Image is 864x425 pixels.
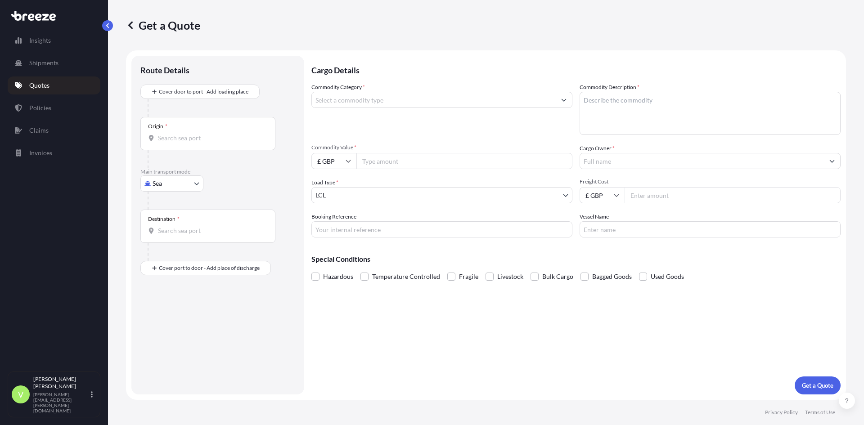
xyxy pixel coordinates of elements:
button: Cover door to port - Add loading place [140,85,260,99]
button: Show suggestions [824,153,840,169]
p: Get a Quote [126,18,200,32]
button: Show suggestions [556,92,572,108]
p: Get a Quote [802,381,833,390]
p: Invoices [29,148,52,157]
span: Sea [153,179,162,188]
input: Enter amount [625,187,841,203]
span: Cover door to port - Add loading place [159,87,248,96]
label: Cargo Owner [580,144,615,153]
span: Temperature Controlled [372,270,440,283]
input: Enter name [580,221,841,237]
input: Destination [158,226,264,235]
span: V [18,390,23,399]
span: Used Goods [651,270,684,283]
a: Privacy Policy [765,409,798,416]
span: Fragile [459,270,478,283]
span: Cover port to door - Add place of discharge [159,264,260,273]
button: LCL [311,187,572,203]
span: Livestock [497,270,523,283]
p: Insights [29,36,51,45]
a: Insights [8,31,100,49]
span: Bagged Goods [592,270,632,283]
a: Terms of Use [805,409,835,416]
p: Cargo Details [311,56,841,83]
span: Commodity Value [311,144,572,151]
a: Policies [8,99,100,117]
input: Origin [158,134,264,143]
input: Select a commodity type [312,92,556,108]
p: Claims [29,126,49,135]
p: Quotes [29,81,49,90]
span: Load Type [311,178,338,187]
p: [PERSON_NAME][EMAIL_ADDRESS][PERSON_NAME][DOMAIN_NAME] [33,392,89,413]
a: Claims [8,121,100,139]
p: Special Conditions [311,255,841,263]
span: Bulk Cargo [542,270,573,283]
label: Commodity Category [311,83,365,92]
p: Policies [29,103,51,112]
span: Hazardous [323,270,353,283]
p: Shipments [29,58,58,67]
p: Main transport mode [140,168,295,175]
a: Shipments [8,54,100,72]
input: Type amount [356,153,572,169]
a: Quotes [8,76,100,94]
p: [PERSON_NAME] [PERSON_NAME] [33,376,89,390]
button: Cover port to door - Add place of discharge [140,261,271,275]
span: LCL [315,191,326,200]
p: Route Details [140,65,189,76]
label: Booking Reference [311,212,356,221]
div: Origin [148,123,167,130]
input: Your internal reference [311,221,572,237]
label: Commodity Description [580,83,639,92]
button: Get a Quote [795,376,841,394]
div: Destination [148,215,180,223]
button: Select transport [140,175,203,192]
input: Full name [580,153,824,169]
a: Invoices [8,144,100,162]
label: Vessel Name [580,212,609,221]
span: Freight Cost [580,178,841,185]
